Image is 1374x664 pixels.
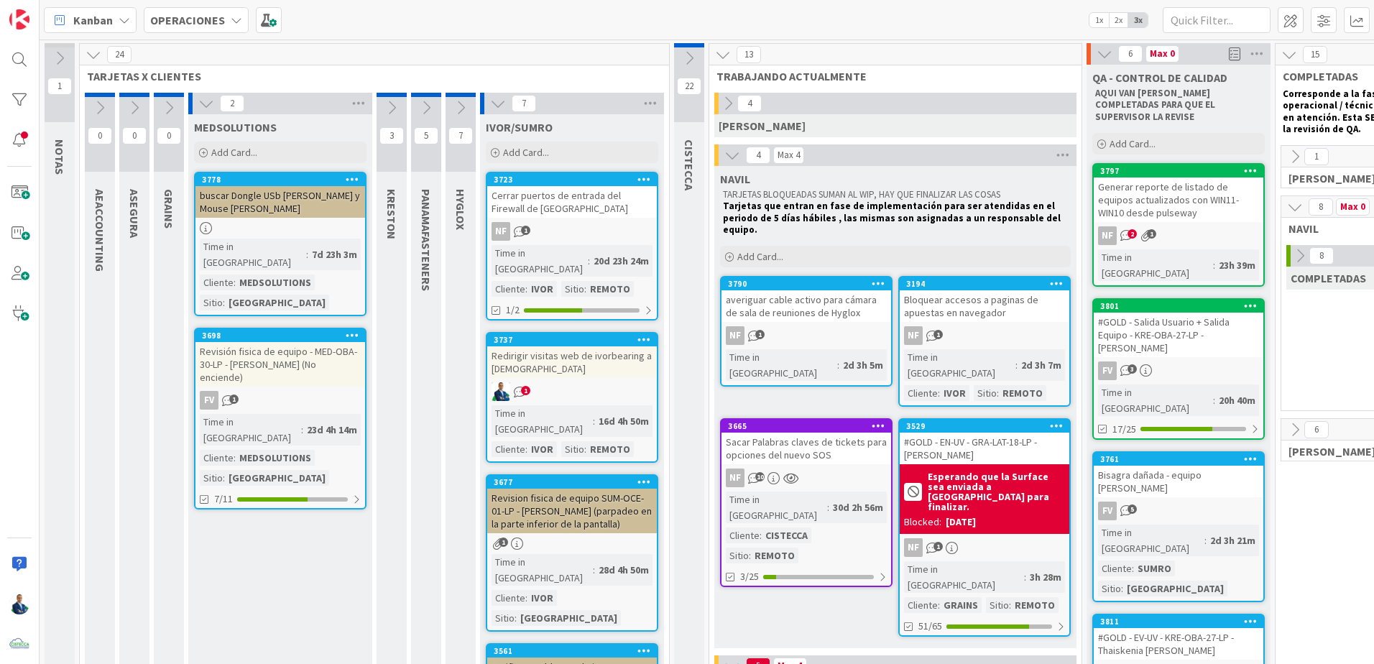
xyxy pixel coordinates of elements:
div: Max 0 [1150,50,1175,57]
div: 3737 [494,335,657,345]
div: CISTECCA [762,527,811,543]
span: 3/25 [740,569,759,584]
span: : [306,246,308,262]
div: NF [904,538,923,557]
span: IVOR/SUMRO [486,120,553,134]
span: TARJETAS BLOQUEADAS SUMAN AL WIP, HAY QUE FINALIZAR LAS COSAS [723,188,1000,200]
div: SUMRO [1134,561,1175,576]
span: 1 [229,395,239,404]
span: : [584,281,586,297]
div: [GEOGRAPHIC_DATA] [225,470,329,486]
div: 3194Bloquear accesos a paginas de apuestas en navegador [900,277,1069,322]
div: 3698 [195,329,365,342]
div: Sitio [986,597,1009,613]
div: Max 0 [1340,203,1365,211]
div: Revision fisica de equipo SUM-OCE-01-LP - [PERSON_NAME] (parpadeo en la parte inferior de la pant... [487,489,657,533]
div: buscar Dongle USb [PERSON_NAME] y Mouse [PERSON_NAME] [195,186,365,218]
div: 3665Sacar Palabras claves de tickets para opciones del nuevo SOS [721,420,891,464]
span: 24 [107,46,132,63]
span: AEACCOUNTING [93,189,107,272]
div: 2d 3h 7m [1018,357,1065,373]
strong: Tarjetas que entran en fase de implementación para ser atendidas en el periodo de 5 días hábiles ... [723,200,1063,236]
div: 3801#GOLD - Salida Usuario + Salida Equipo - KRE-OBA-27-LP - [PERSON_NAME] [1094,300,1263,357]
div: FV [1094,361,1263,380]
div: 3790 [721,277,891,290]
span: TRABAJANDO ACTUALMENTE [716,69,1064,83]
div: NF [721,326,891,345]
div: #GOLD - Salida Usuario + Salida Equipo - KRE-OBA-27-LP - [PERSON_NAME] [1094,313,1263,357]
div: 3194 [906,279,1069,289]
b: OPERACIONES [150,13,225,27]
div: REMOTO [586,441,634,457]
span: 4 [737,95,762,112]
span: : [1132,561,1134,576]
div: 3677 [494,477,657,487]
span: : [301,422,303,438]
div: REMOTO [1011,597,1059,613]
span: : [584,441,586,457]
div: [GEOGRAPHIC_DATA] [225,295,329,310]
div: NF [726,469,744,487]
div: 20h 40m [1215,392,1259,408]
div: NF [492,222,510,241]
span: Add Card... [737,250,783,263]
span: 1x [1089,13,1109,27]
span: 2 [220,95,244,112]
span: ASEGURA [127,189,142,238]
span: Kanban [73,11,113,29]
div: 3561 [494,646,657,656]
span: NOTAS [52,139,67,175]
span: 1 [755,330,765,339]
span: 7 [448,127,473,144]
span: 3x [1128,13,1148,27]
div: GA [487,382,657,401]
div: Sacar Palabras claves de tickets para opciones del nuevo SOS [721,433,891,464]
div: Sitio [200,470,223,486]
span: : [234,450,236,466]
div: NF [1098,226,1117,245]
div: 28d 4h 50m [595,562,653,578]
div: Bisagra dañada - equipo [PERSON_NAME] [1094,466,1263,497]
span: 4 [746,147,770,164]
div: 3737 [487,333,657,346]
div: 3723Cerrar puertos de entrada del Firewall de [GEOGRAPHIC_DATA] [487,173,657,218]
span: : [1213,392,1215,408]
span: 6 [1118,45,1143,63]
div: 2d 3h 5m [839,357,887,373]
div: 3529 [906,421,1069,431]
div: Time in [GEOGRAPHIC_DATA] [492,245,588,277]
div: 3801 [1094,300,1263,313]
div: Sitio [200,295,223,310]
div: Revisión fisica de equipo - MED-OBA-30-LP - [PERSON_NAME] (No enciende) [195,342,365,387]
span: : [938,385,940,401]
span: Add Card... [503,146,549,159]
div: 3194 [900,277,1069,290]
span: 13 [737,46,761,63]
div: #GOLD - EV-UV - KRE-OBA-27-LP - Thaiskenia [PERSON_NAME] [1094,628,1263,660]
span: 1 [1147,229,1156,239]
img: GA [492,382,510,401]
div: #GOLD - EN-UV - GRA-LAT-18-LP - [PERSON_NAME] [900,433,1069,464]
div: NF [1094,226,1263,245]
span: 8 [1309,198,1333,216]
div: NF [900,326,1069,345]
div: Cliente [492,441,525,457]
span: 5 [1128,504,1137,514]
div: Sitio [561,441,584,457]
div: MEDSOLUTIONS [236,275,315,290]
span: PANAMAFASTENERS [419,189,433,291]
div: FV [1094,502,1263,520]
div: 30d 2h 56m [829,499,887,515]
span: : [938,597,940,613]
img: Visit kanbanzone.com [9,9,29,29]
span: 10 [755,472,765,481]
span: QA - CONTROL DE CALIDAD [1092,70,1227,85]
input: Quick Filter... [1163,7,1271,33]
span: : [1024,569,1026,585]
span: : [234,275,236,290]
span: MEDSOLUTIONS [194,120,277,134]
span: : [1009,597,1011,613]
div: GRAINS [940,597,982,613]
span: 2 [1128,229,1137,239]
div: Time in [GEOGRAPHIC_DATA] [1098,249,1213,281]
